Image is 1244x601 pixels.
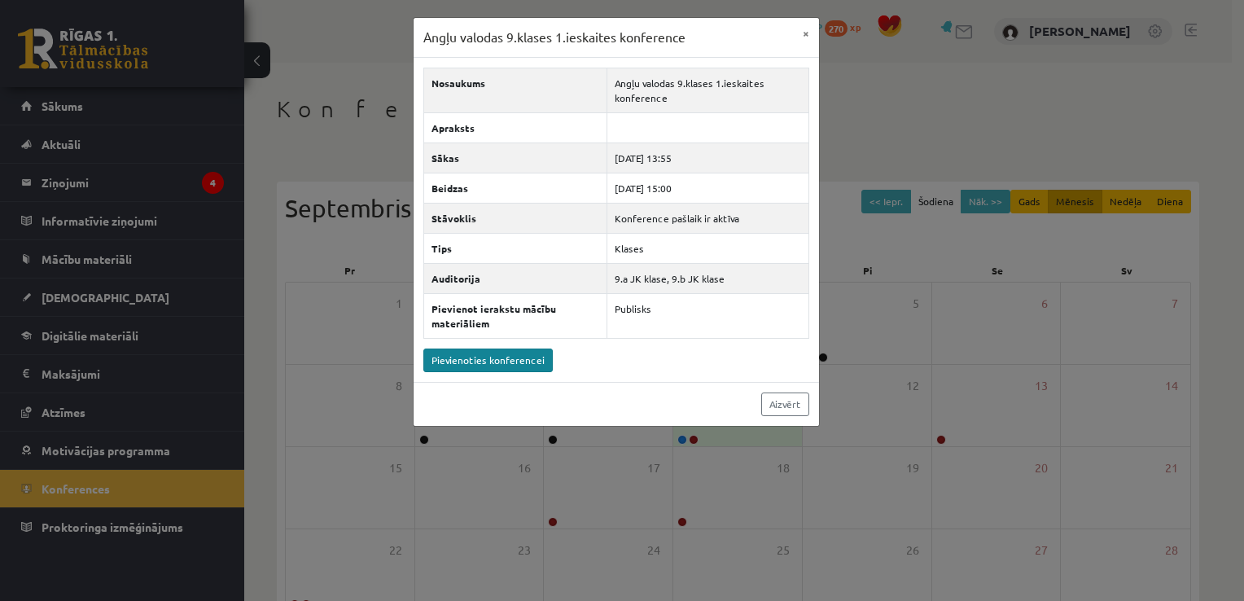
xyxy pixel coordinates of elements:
[607,203,808,233] td: Konference pašlaik ir aktīva
[423,68,607,112] th: Nosaukums
[423,173,607,203] th: Beidzas
[607,143,808,173] td: [DATE] 13:55
[607,263,808,293] td: 9.a JK klase, 9.b JK klase
[423,28,686,47] h3: Angļu valodas 9.klases 1.ieskaites konference
[607,293,808,338] td: Publisks
[423,203,607,233] th: Stāvoklis
[761,393,809,416] a: Aizvērt
[607,68,808,112] td: Angļu valodas 9.klases 1.ieskaites konference
[423,233,607,263] th: Tips
[607,233,808,263] td: Klases
[423,143,607,173] th: Sākas
[423,112,607,143] th: Apraksts
[423,263,607,293] th: Auditorija
[793,18,819,49] button: ×
[423,293,607,338] th: Pievienot ierakstu mācību materiāliem
[423,349,553,372] a: Pievienoties konferencei
[607,173,808,203] td: [DATE] 15:00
